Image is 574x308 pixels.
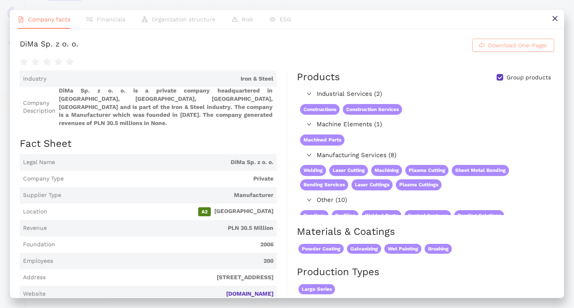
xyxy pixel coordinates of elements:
span: Supplier Type [23,191,61,199]
span: Brushing [425,244,452,254]
span: right [307,91,312,96]
span: star [31,58,39,66]
span: DiMa Sp. z o. o. is a private company headquartered in [GEOGRAPHIC_DATA], [GEOGRAPHIC_DATA], [GEO... [59,87,273,127]
span: [GEOGRAPHIC_DATA] [51,207,273,216]
span: warning [232,16,238,22]
span: Other (10) [317,195,550,205]
span: Sheet Metal Bending [452,165,509,176]
h2: Production Types [297,265,554,279]
span: Laser Cutting [329,165,368,176]
div: Other (10) [297,194,553,207]
span: Profiling [332,210,359,221]
span: Website [23,290,46,298]
span: Company facts [28,16,70,23]
span: Company Type [23,175,64,183]
span: Bending Solutions [454,210,504,221]
span: Powder Coating [299,244,344,254]
span: DiMa Sp. z o. o. [58,158,273,167]
span: Location [23,208,47,216]
span: right [307,153,312,157]
span: Address [23,273,46,282]
span: Welded Parts [362,210,401,221]
div: DiMa Sp. z o. o. [20,39,79,52]
span: Large Series [299,284,335,294]
span: Legal Name [23,158,55,167]
span: Bending Services [300,179,348,190]
button: close [546,10,564,28]
span: Risk [242,16,253,23]
span: apartment [142,16,148,22]
span: eye [270,16,275,22]
span: 200 [56,257,273,265]
span: Constructions [300,104,340,115]
span: Manufacturing Services (8) [317,151,550,160]
span: Wet Painting [384,244,421,254]
span: Bendings [300,210,329,221]
span: Industrial Services (2) [317,89,550,99]
span: Galvanizing [347,244,381,254]
div: Manufacturing Services (8) [297,149,553,162]
span: right [307,197,312,202]
span: Laser Cuttings [352,179,393,190]
span: Plasma Cutting [405,165,449,176]
span: Construction Services [343,104,402,115]
h2: Fact Sheet [20,137,277,151]
span: Revenue [23,224,47,232]
span: Iron & Steel [50,75,273,83]
span: Control Systems [405,210,451,221]
div: Industrial Services (2) [297,88,553,101]
div: Machine Elements (1) [297,118,553,131]
span: Welding [300,165,326,176]
span: ESG [280,16,291,23]
span: Employees [23,257,53,265]
span: star [66,58,74,66]
span: Group products [503,74,554,82]
span: Plasma Cuttings [396,179,442,190]
span: Machined Parts [300,134,345,146]
span: Foundation [23,241,55,249]
span: A2 [198,207,211,216]
span: close [552,15,558,22]
span: Company Description [23,99,56,115]
span: Machine Elements (1) [317,120,550,130]
span: fund-view [87,16,93,22]
span: Financials [97,16,125,23]
span: PLN 30.5 Million [50,224,273,232]
span: Manufacturer [65,191,273,199]
span: [STREET_ADDRESS] [49,273,273,282]
button: cloud-downloadDownload One-Pager [472,39,554,52]
span: star [20,58,28,66]
div: Products [297,70,340,84]
span: Organization structure [152,16,215,23]
span: right [307,122,312,127]
span: star [54,58,62,66]
span: Industry [23,75,46,83]
span: cloud-download [479,42,485,49]
span: 2006 [58,241,273,249]
span: Machining [371,165,402,176]
span: Private [67,175,273,183]
h2: Materials & Coatings [297,225,554,239]
span: Download One-Pager [488,41,548,50]
span: star [43,58,51,66]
